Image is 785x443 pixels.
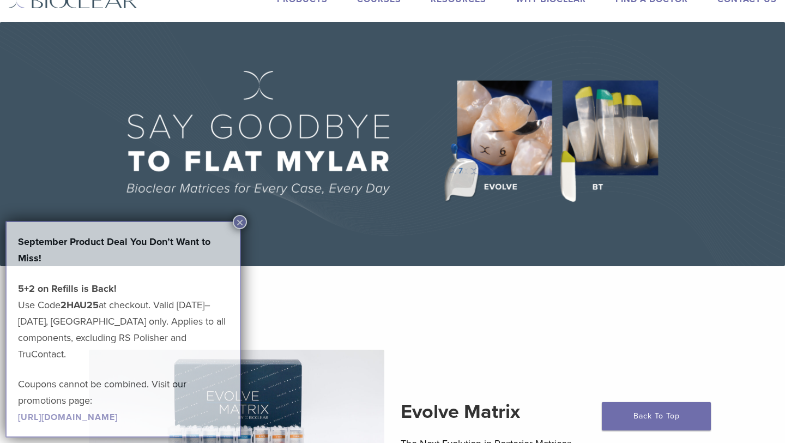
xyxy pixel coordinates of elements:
p: Use Code at checkout. Valid [DATE]–[DATE], [GEOGRAPHIC_DATA] only. Applies to all components, exc... [18,280,228,362]
p: Coupons cannot be combined. Visit our promotions page: [18,376,228,425]
a: [URL][DOMAIN_NAME] [18,412,118,423]
strong: 2HAU25 [61,299,99,311]
a: Back To Top [602,402,711,430]
strong: September Product Deal You Don’t Want to Miss! [18,236,210,264]
strong: 5+2 on Refills is Back! [18,283,117,295]
h2: Evolve Matrix [401,399,697,425]
button: Close [233,215,247,229]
